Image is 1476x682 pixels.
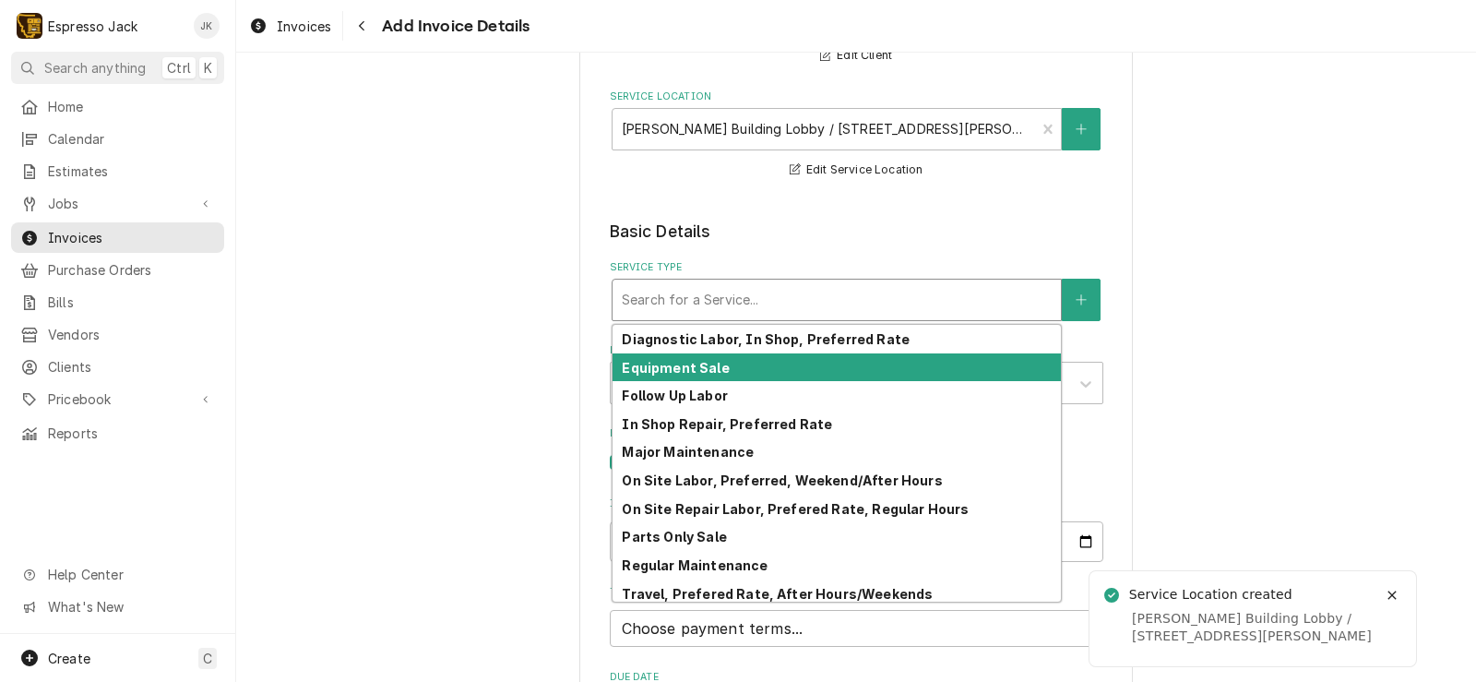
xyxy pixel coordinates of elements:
span: Create [48,651,90,666]
label: Service Location [610,90,1103,104]
button: Search anythingCtrlK [11,52,224,84]
a: Purchase Orders [11,255,224,285]
div: Billing Address [610,426,1103,473]
a: Go to What's New [11,592,224,622]
span: Vendors [48,325,215,344]
div: Service Type [610,260,1103,320]
a: Home [11,91,224,122]
strong: In Shop Repair, Preferred Rate [622,416,832,432]
span: K [204,58,212,78]
strong: Travel, Prefered Rate, After Hours/Weekends [622,586,933,602]
a: Calendar [11,124,224,154]
span: Search anything [44,58,146,78]
a: Vendors [11,319,224,350]
span: Home [48,97,215,116]
div: Espresso Jack [48,17,137,36]
input: yyyy-mm-dd [610,521,1103,562]
span: Bills [48,293,215,312]
span: Purchase Orders [48,260,215,280]
div: Labels [610,343,1103,403]
legend: Basic Details [610,220,1103,244]
div: [PERSON_NAME] Building Lobby / [STREET_ADDRESS][PERSON_NAME] [1132,610,1374,646]
a: Go to Pricebook [11,384,224,414]
span: Invoices [48,228,215,247]
span: Ctrl [167,58,191,78]
a: Reports [11,418,224,449]
a: Go to Jobs [11,188,224,219]
strong: Follow Up Labor [622,388,727,403]
button: Edit Client [817,44,895,67]
button: Edit Service Location [787,159,926,182]
svg: Create New Location [1076,123,1087,136]
span: Pricebook [48,389,187,409]
div: JK [194,13,220,39]
span: Calendar [48,129,215,149]
span: Estimates [48,162,215,181]
a: Estimates [11,156,224,186]
strong: On Site Repair Labor, Prefered Rate, Regular Hours [622,501,969,517]
label: Billing Address [610,426,1103,441]
div: Service Location created [1129,585,1295,604]
a: Clients [11,352,224,382]
span: Reports [48,424,215,443]
a: Bills [11,287,224,317]
span: Invoices [277,17,331,36]
button: Navigate back [347,11,376,41]
label: Terms [610,585,1103,600]
div: Service Location [610,90,1103,181]
div: Terms [610,585,1103,647]
div: Issue Date [610,497,1103,562]
button: Create New Location [1062,108,1101,150]
strong: Diagnostic Labor, In Shop, Preferred Rate [622,331,910,347]
svg: Create New Service [1076,293,1087,306]
button: Create New Service [1062,279,1101,321]
span: Add Invoice Details [376,14,530,39]
a: Invoices [11,222,224,253]
span: Jobs [48,194,187,213]
span: What's New [48,597,213,616]
label: Service Type [610,260,1103,275]
strong: Regular Maintenance [622,557,768,573]
div: E [17,13,42,39]
div: Espresso Jack's Avatar [17,13,42,39]
span: Clients [48,357,215,377]
div: Jack Kehoe's Avatar [194,13,220,39]
strong: Major Maintenance [622,444,754,460]
a: Go to Help Center [11,559,224,590]
strong: Equipment Sale [622,360,729,376]
strong: On Site Labor, Preferred, Weekend/After Hours [622,473,942,488]
span: C [203,649,212,668]
a: Invoices [242,11,339,42]
label: Issue Date [610,497,1103,511]
label: Labels [610,343,1103,358]
strong: Parts Only Sale [622,529,726,544]
span: Help Center [48,565,213,584]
